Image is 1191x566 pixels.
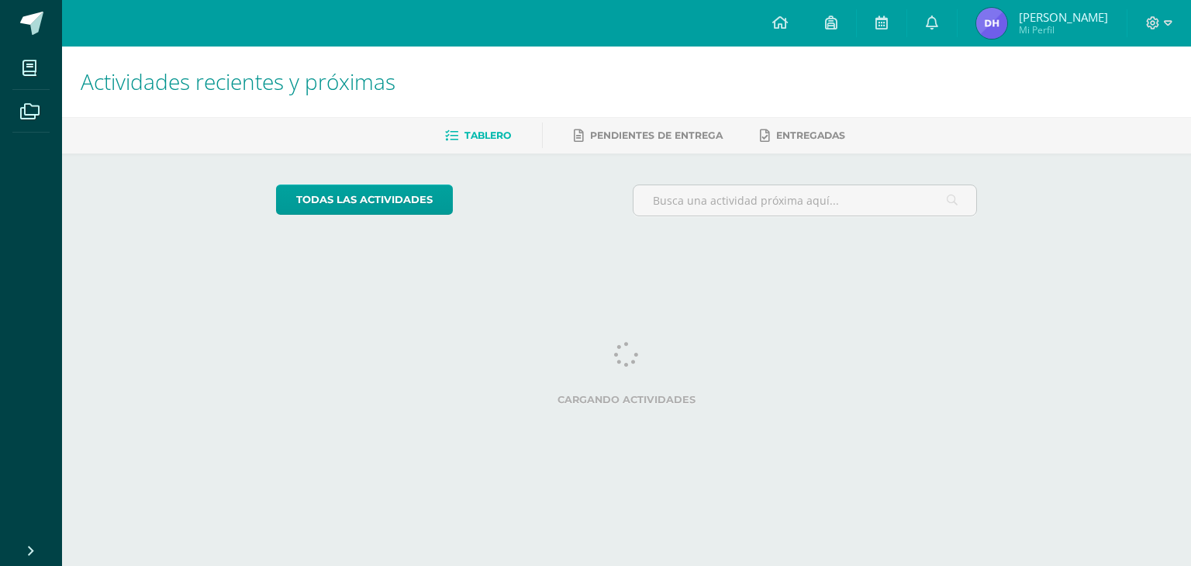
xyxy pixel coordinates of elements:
[464,129,511,141] span: Tablero
[776,129,845,141] span: Entregadas
[1019,9,1108,25] span: [PERSON_NAME]
[1019,23,1108,36] span: Mi Perfil
[276,394,978,406] label: Cargando actividades
[633,185,977,216] input: Busca una actividad próxima aquí...
[976,8,1007,39] img: 4cebe4dcb2c6f309324b58d99f7f867b.png
[81,67,395,96] span: Actividades recientes y próximas
[445,123,511,148] a: Tablero
[574,123,723,148] a: Pendientes de entrega
[590,129,723,141] span: Pendientes de entrega
[760,123,845,148] a: Entregadas
[276,185,453,215] a: todas las Actividades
